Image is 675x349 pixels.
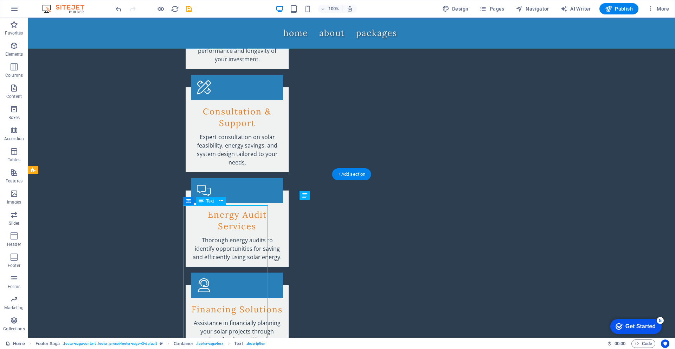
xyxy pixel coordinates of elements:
[9,220,20,226] p: Slider
[661,339,669,348] button: Usercentrics
[5,30,23,36] p: Favorites
[174,339,193,348] span: Click to select. Double-click to edit
[234,339,243,348] span: Click to select. Double-click to edit
[635,339,652,348] span: Code
[115,5,123,13] i: Undo: Delete elements (Ctrl+Z)
[6,4,57,18] div: Get Started 5 items remaining, 0% complete
[196,339,223,348] span: . footer-saga-box
[599,3,638,14] button: Publish
[4,136,24,142] p: Accordion
[40,5,93,13] img: Editor Logo
[4,305,24,311] p: Marketing
[246,339,265,348] span: . description
[615,339,625,348] span: 00 00
[7,199,21,205] p: Images
[647,5,669,12] span: More
[318,5,343,13] button: 100%
[160,342,163,345] i: This element is a customizable preset
[8,157,20,163] p: Tables
[5,51,23,57] p: Elements
[516,5,549,12] span: Navigator
[8,115,20,120] p: Boxes
[8,284,20,289] p: Forms
[206,199,214,203] span: Text
[185,5,193,13] button: save
[439,3,471,14] button: Design
[328,5,340,13] h6: 100%
[607,339,626,348] h6: Session time
[6,178,22,184] p: Features
[347,6,353,12] i: On resize automatically adjust zoom level to fit chosen device.
[171,5,179,13] i: Reload page
[156,5,165,13] button: Click here to leave preview mode and continue editing
[8,263,20,268] p: Footer
[5,73,23,78] p: Columns
[644,3,672,14] button: More
[332,168,371,180] div: + Add section
[3,326,25,332] p: Collections
[63,339,157,348] span: . footer-saga-content .footer .preset-footer-saga-v3-default
[185,5,193,13] i: Save (Ctrl+S)
[560,5,591,12] span: AI Writer
[52,1,59,8] div: 5
[558,3,594,14] button: AI Writer
[480,5,504,12] span: Pages
[605,5,633,12] span: Publish
[6,94,22,99] p: Content
[6,339,25,348] a: Click to cancel selection. Double-click to open Pages
[36,339,266,348] nav: breadcrumb
[442,5,469,12] span: Design
[477,3,507,14] button: Pages
[631,339,655,348] button: Code
[114,5,123,13] button: undo
[7,242,21,247] p: Header
[21,8,51,14] div: Get Started
[36,339,60,348] span: Click to select. Double-click to edit
[513,3,552,14] button: Navigator
[171,5,179,13] button: reload
[619,341,621,346] span: :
